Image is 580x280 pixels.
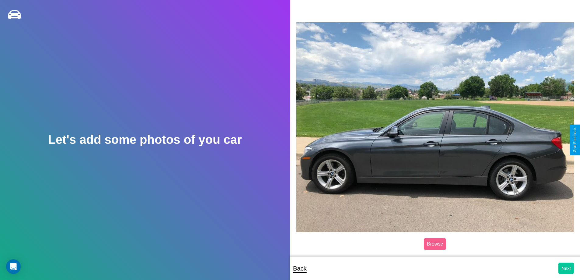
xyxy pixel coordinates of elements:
[48,133,242,147] h2: Let's add some photos of you car
[573,128,577,152] div: Give Feedback
[296,22,574,232] img: posted
[6,259,21,274] div: Open Intercom Messenger
[293,263,307,274] p: Back
[558,263,574,274] button: Next
[424,238,446,250] label: Browse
